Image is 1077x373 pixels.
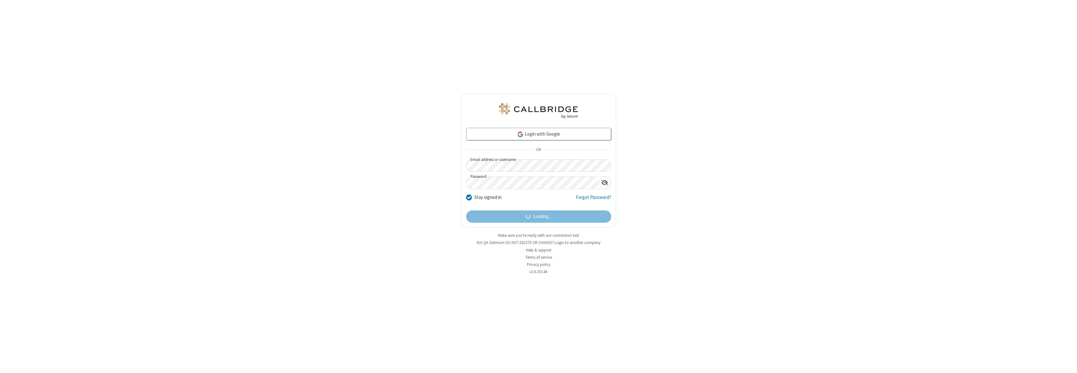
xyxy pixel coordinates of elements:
[461,269,616,275] li: v2.6.353.4b
[554,240,600,246] button: Login to another company
[599,177,611,188] div: Show password
[533,146,544,154] span: OR
[527,262,550,267] a: Privacy policy
[498,103,579,118] img: QA Selenium DO NOT DELETE OR CHANGE
[474,194,502,201] label: Stay signed in
[461,240,616,246] li: Not QA Selenium DO NOT DELETE OR CHANGE?
[533,213,551,220] span: Loading...
[517,131,524,138] img: google-icon.png
[498,233,579,238] a: Make sure you're ready with our connection test
[466,177,599,189] input: Password
[466,159,611,172] input: Email address or username
[525,255,552,260] a: Terms of service
[466,210,611,223] button: Loading...
[466,128,611,140] a: Login with Google
[526,247,551,253] a: Help & support
[576,194,611,206] a: Forgot Password?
